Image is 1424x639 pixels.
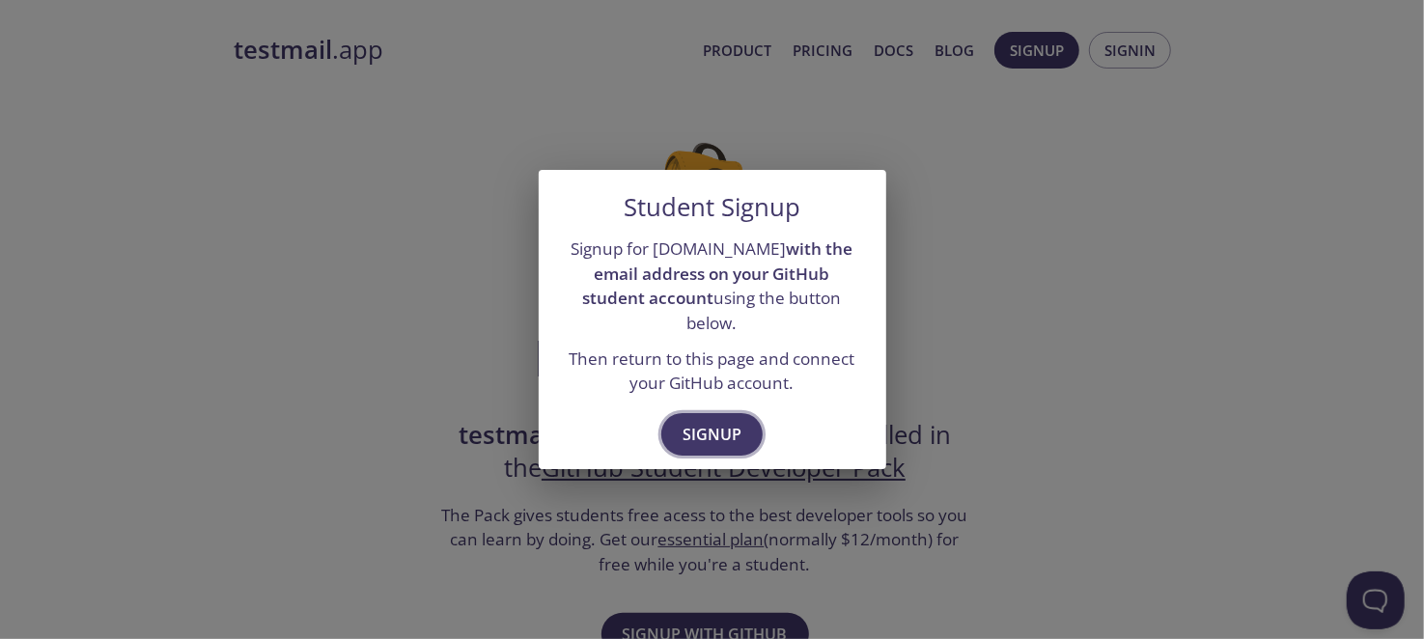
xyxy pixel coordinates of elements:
[661,413,763,456] button: Signup
[562,347,863,396] p: Then return to this page and connect your GitHub account.
[562,236,863,336] p: Signup for [DOMAIN_NAME] using the button below.
[624,193,800,222] h5: Student Signup
[583,237,853,309] strong: with the email address on your GitHub student account
[683,421,741,448] span: Signup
